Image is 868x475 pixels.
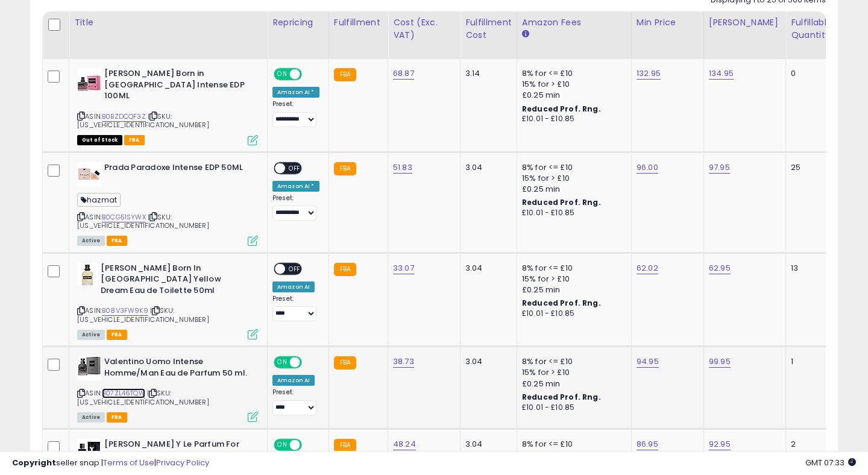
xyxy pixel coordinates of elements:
img: 41GkNVt7MLL._SL40_.jpg [77,263,98,287]
b: Reduced Prof. Rng. [522,104,601,114]
a: 38.73 [393,356,414,368]
div: ASIN: [77,162,258,245]
small: FBA [334,263,356,276]
div: £10.01 - £10.85 [522,208,622,218]
a: 62.95 [709,262,731,274]
a: 92.95 [709,438,731,450]
span: | SKU: [US_VEHICLE_IDENTIFICATION_NUMBER] [77,112,209,130]
img: 41OMyqDVhuL._SL40_.jpg [77,439,101,463]
a: 96.00 [637,162,658,174]
span: All listings currently available for purchase on Amazon [77,236,105,246]
span: All listings currently available for purchase on Amazon [77,330,105,340]
a: 94.95 [637,356,659,368]
div: 15% for > £10 [522,79,622,90]
div: 13 [791,263,828,274]
div: 15% for > £10 [522,173,622,184]
b: Valentino Uomo Intense Homme/Man Eau de Parfum 50 ml. [104,356,251,382]
div: 25 [791,162,828,173]
a: 134.95 [709,68,734,80]
span: OFF [300,69,319,80]
img: 51n-N2Jn67L._SL40_.jpg [77,356,101,380]
a: 62.02 [637,262,658,274]
b: [PERSON_NAME] Born In [GEOGRAPHIC_DATA] Yellow Dream Eau de Toilette 50ml [101,263,247,300]
span: OFF [285,163,304,173]
div: ASIN: [77,68,258,144]
a: Privacy Policy [156,457,209,468]
a: 68.87 [393,68,414,80]
div: Fulfillment Cost [465,16,512,42]
div: Preset: [272,194,319,221]
div: Amazon AI * [272,87,319,98]
div: £10.01 - £10.85 [522,114,622,124]
div: 8% for <= £10 [522,68,622,79]
span: FBA [107,236,127,246]
a: B08V3FW9K9 [102,306,148,316]
a: 51.83 [393,162,412,174]
img: 41DqW08jGVL._SL40_.jpg [77,68,101,92]
div: £0.25 min [522,90,622,101]
small: FBA [334,439,356,452]
small: Amazon Fees. [522,29,529,40]
a: B0CG51SYWX [102,212,146,222]
div: Preset: [272,295,319,322]
span: OFF [300,357,319,368]
a: 132.95 [637,68,661,80]
span: FBA [107,412,127,423]
div: 3.04 [465,356,508,367]
span: OFF [285,263,304,274]
span: FBA [124,135,145,145]
div: Preset: [272,100,319,127]
div: 3.04 [465,162,508,173]
div: £0.25 min [522,379,622,389]
a: 86.95 [637,438,658,450]
a: B0BZDCQF3Z [102,112,146,122]
b: Reduced Prof. Rng. [522,298,601,308]
div: 8% for <= £10 [522,439,622,450]
span: | SKU: [US_VEHICLE_IDENTIFICATION_NUMBER] [77,388,209,406]
span: ON [275,69,290,80]
strong: Copyright [12,457,56,468]
span: All listings that are currently out of stock and unavailable for purchase on Amazon [77,135,122,145]
div: 15% for > £10 [522,367,622,378]
a: 48.24 [393,438,416,450]
div: Preset: [272,388,319,415]
div: Amazon Fees [522,16,626,29]
div: Title [74,16,262,29]
a: 33.07 [393,262,414,274]
div: 1 [791,356,828,367]
b: [PERSON_NAME] Born in [GEOGRAPHIC_DATA] Intense EDP 100ML [104,68,251,105]
div: ASIN: [77,263,258,339]
div: 3.04 [465,439,508,450]
div: 3.14 [465,68,508,79]
b: [PERSON_NAME] Y Le Parfum For Men 60ml [104,439,251,464]
div: Cost (Exc. VAT) [393,16,455,42]
div: 8% for <= £10 [522,356,622,367]
div: Amazon AI [272,375,315,386]
div: Repricing [272,16,324,29]
div: 3.04 [465,263,508,274]
div: Amazon AI [272,282,315,292]
div: 8% for <= £10 [522,162,622,173]
div: [PERSON_NAME] [709,16,781,29]
div: 0 [791,68,828,79]
div: Amazon AI * [272,181,319,192]
div: £0.25 min [522,184,622,195]
img: 312CcA7i+9L._SL40_.jpg [77,162,101,186]
span: ON [275,357,290,368]
small: FBA [334,162,356,175]
div: ASIN: [77,356,258,421]
span: All listings currently available for purchase on Amazon [77,412,105,423]
div: seller snap | | [12,458,209,469]
span: | SKU: [US_VEHICLE_IDENTIFICATION_NUMBER] [77,306,209,324]
span: 2025-09-10 07:33 GMT [805,457,856,468]
small: FBA [334,68,356,81]
small: FBA [334,356,356,370]
b: Prada Paradoxe Intense EDP 50ML [104,162,251,177]
div: £10.01 - £10.85 [522,309,622,319]
b: Reduced Prof. Rng. [522,197,601,207]
a: 97.95 [709,162,730,174]
div: £0.25 min [522,285,622,295]
div: 15% for > £10 [522,274,622,285]
a: Terms of Use [103,457,154,468]
div: £10.01 - £10.85 [522,403,622,413]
